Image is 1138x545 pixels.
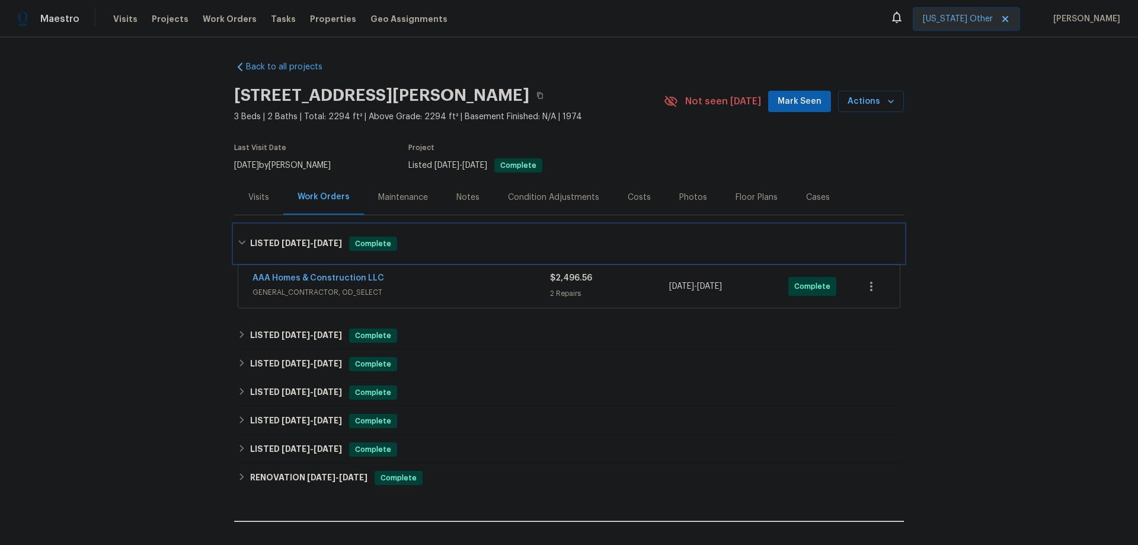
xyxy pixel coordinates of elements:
[250,442,342,457] h6: LISTED
[234,378,904,407] div: LISTED [DATE]-[DATE]Complete
[234,161,259,170] span: [DATE]
[250,237,342,251] h6: LISTED
[234,158,345,173] div: by [PERSON_NAME]
[234,61,348,73] a: Back to all projects
[298,191,350,203] div: Work Orders
[152,13,188,25] span: Projects
[250,414,342,428] h6: LISTED
[685,95,761,107] span: Not seen [DATE]
[282,331,342,339] span: -
[234,321,904,350] div: LISTED [DATE]-[DATE]Complete
[234,407,904,435] div: LISTED [DATE]-[DATE]Complete
[314,445,342,453] span: [DATE]
[736,192,778,203] div: Floor Plans
[252,274,384,282] a: AAA Homes & Construction LLC
[282,416,310,425] span: [DATE]
[234,464,904,492] div: RENOVATION [DATE]-[DATE]Complete
[370,13,447,25] span: Geo Assignments
[234,90,529,101] h2: [STREET_ADDRESS][PERSON_NAME]
[1049,13,1120,25] span: [PERSON_NAME]
[282,239,310,247] span: [DATE]
[339,473,367,482] span: [DATE]
[310,13,356,25] span: Properties
[250,329,342,343] h6: LISTED
[697,282,722,291] span: [DATE]
[529,85,551,106] button: Copy Address
[282,445,310,453] span: [DATE]
[462,161,487,170] span: [DATE]
[234,144,286,151] span: Last Visit Date
[250,357,342,371] h6: LISTED
[113,13,138,25] span: Visits
[314,331,342,339] span: [DATE]
[669,282,694,291] span: [DATE]
[252,286,550,298] span: GENERAL_CONTRACTOR, OD_SELECT
[434,161,459,170] span: [DATE]
[271,15,296,23] span: Tasks
[550,274,592,282] span: $2,496.56
[248,192,269,203] div: Visits
[250,471,367,485] h6: RENOVATION
[234,435,904,464] div: LISTED [DATE]-[DATE]Complete
[234,350,904,378] div: LISTED [DATE]-[DATE]Complete
[282,445,342,453] span: -
[350,358,396,370] span: Complete
[669,281,722,292] span: -
[282,359,310,368] span: [DATE]
[408,161,542,170] span: Listed
[768,91,831,113] button: Mark Seen
[234,111,664,123] span: 3 Beds | 2 Baths | Total: 2294 ft² | Above Grade: 2294 ft² | Basement Finished: N/A | 1974
[350,238,396,250] span: Complete
[778,94,821,109] span: Mark Seen
[307,473,335,482] span: [DATE]
[350,387,396,399] span: Complete
[848,94,894,109] span: Actions
[282,388,310,396] span: [DATE]
[40,13,79,25] span: Maestro
[314,416,342,425] span: [DATE]
[679,192,707,203] div: Photos
[350,444,396,455] span: Complete
[250,385,342,400] h6: LISTED
[282,388,342,396] span: -
[282,359,342,368] span: -
[314,239,342,247] span: [DATE]
[838,91,904,113] button: Actions
[203,13,257,25] span: Work Orders
[314,359,342,368] span: [DATE]
[234,225,904,263] div: LISTED [DATE]-[DATE]Complete
[456,192,480,203] div: Notes
[376,472,421,484] span: Complete
[923,13,993,25] span: [US_STATE] Other
[350,415,396,427] span: Complete
[307,473,367,482] span: -
[550,288,669,299] div: 2 Repairs
[806,192,830,203] div: Cases
[628,192,651,203] div: Costs
[282,416,342,425] span: -
[794,281,835,292] span: Complete
[496,162,541,169] span: Complete
[282,331,310,339] span: [DATE]
[508,192,599,203] div: Condition Adjustments
[350,330,396,342] span: Complete
[314,388,342,396] span: [DATE]
[408,144,434,151] span: Project
[378,192,428,203] div: Maintenance
[282,239,342,247] span: -
[434,161,487,170] span: -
